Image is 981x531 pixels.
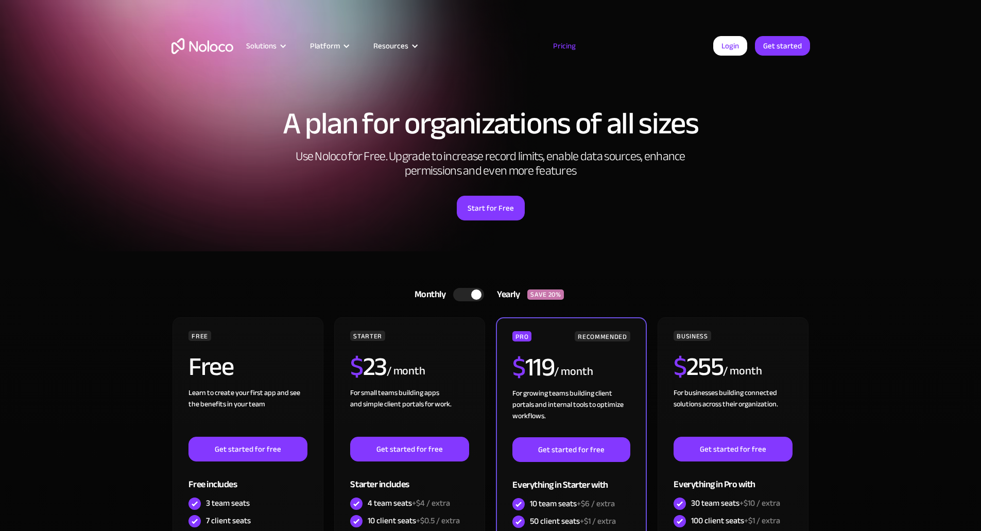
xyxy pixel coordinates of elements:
[373,39,408,53] div: Resources
[527,289,564,300] div: SAVE 20%
[674,437,792,461] a: Get started for free
[674,387,792,437] div: For businesses building connected solutions across their organization. ‍
[387,363,425,380] div: / month
[171,38,233,54] a: home
[457,196,525,220] a: Start for Free
[723,363,762,380] div: / month
[691,498,780,509] div: 30 team seats
[188,331,211,341] div: FREE
[368,498,450,509] div: 4 team seats
[512,437,630,462] a: Get started for free
[512,343,525,391] span: $
[350,354,387,380] h2: 23
[554,364,593,380] div: / month
[297,39,360,53] div: Platform
[512,331,531,341] div: PRO
[530,498,615,509] div: 10 team seats
[512,462,630,495] div: Everything in Starter with
[674,461,792,495] div: Everything in Pro with
[416,513,460,528] span: +$0.5 / extra
[512,388,630,437] div: For growing teams building client portals and internal tools to optimize workflows.
[171,108,810,139] h1: A plan for organizations of all sizes
[206,498,250,509] div: 3 team seats
[402,287,454,302] div: Monthly
[350,331,385,341] div: STARTER
[350,437,469,461] a: Get started for free
[412,495,450,511] span: +$4 / extra
[188,387,307,437] div: Learn to create your first app and see the benefits in your team ‍
[512,354,554,380] h2: 119
[206,515,251,526] div: 7 client seats
[350,461,469,495] div: Starter includes
[360,39,429,53] div: Resources
[233,39,297,53] div: Solutions
[310,39,340,53] div: Platform
[674,342,686,391] span: $
[285,149,697,178] h2: Use Noloco for Free. Upgrade to increase record limits, enable data sources, enhance permissions ...
[188,354,233,380] h2: Free
[580,513,616,529] span: +$1 / extra
[540,39,589,53] a: Pricing
[530,516,616,527] div: 50 client seats
[350,342,363,391] span: $
[246,39,277,53] div: Solutions
[484,287,527,302] div: Yearly
[188,437,307,461] a: Get started for free
[691,515,780,526] div: 100 client seats
[368,515,460,526] div: 10 client seats
[577,496,615,511] span: +$6 / extra
[575,331,630,341] div: RECOMMENDED
[755,36,810,56] a: Get started
[713,36,747,56] a: Login
[739,495,780,511] span: +$10 / extra
[188,461,307,495] div: Free includes
[674,331,711,341] div: BUSINESS
[674,354,723,380] h2: 255
[744,513,780,528] span: +$1 / extra
[350,387,469,437] div: For small teams building apps and simple client portals for work. ‍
